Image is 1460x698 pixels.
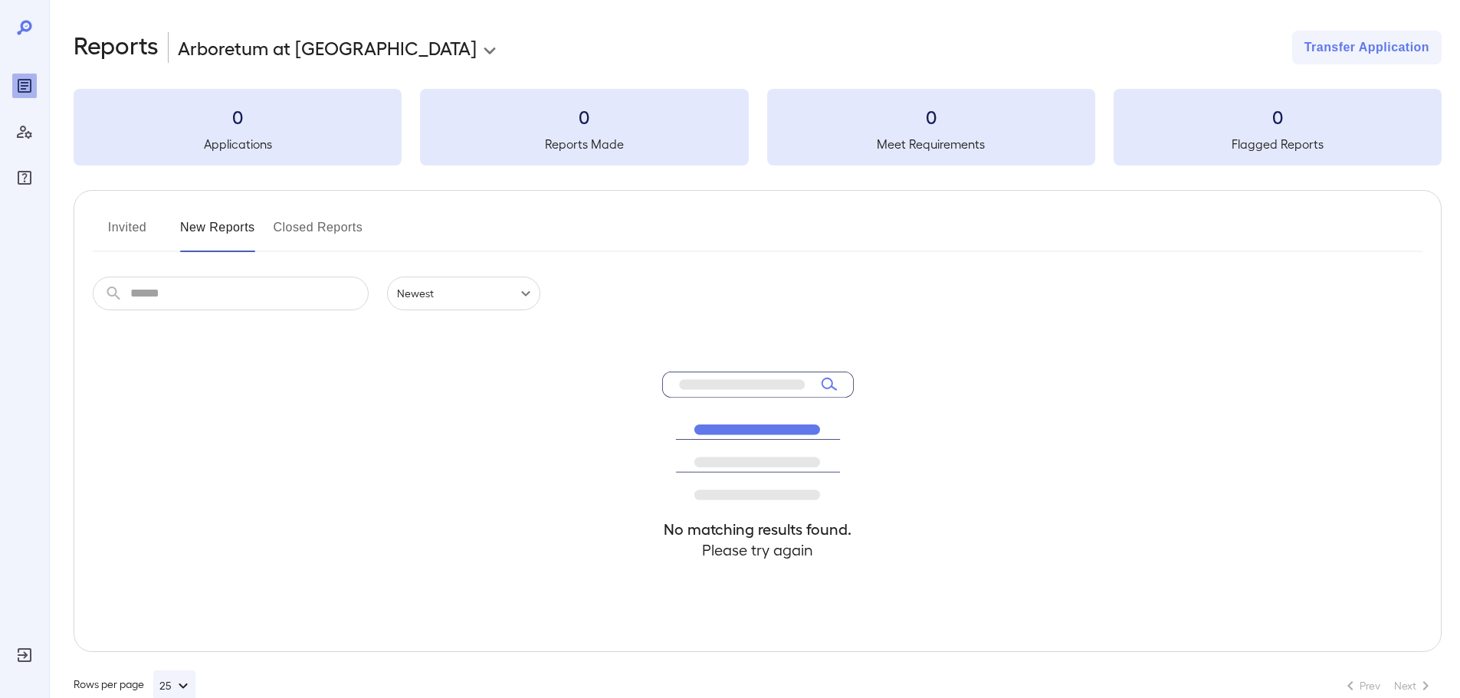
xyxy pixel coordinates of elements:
[1114,104,1442,129] h3: 0
[12,643,37,667] div: Log Out
[74,89,1442,165] summary: 0Applications0Reports Made0Meet Requirements0Flagged Reports
[662,539,854,560] h4: Please try again
[74,135,402,153] h5: Applications
[74,104,402,129] h3: 0
[180,215,255,252] button: New Reports
[767,135,1095,153] h5: Meet Requirements
[12,120,37,144] div: Manage Users
[274,215,363,252] button: Closed Reports
[1114,135,1442,153] h5: Flagged Reports
[93,215,162,252] button: Invited
[387,277,540,310] div: Newest
[420,104,748,129] h3: 0
[74,31,159,64] h2: Reports
[662,519,854,539] h4: No matching results found.
[1334,673,1442,698] nav: pagination navigation
[178,35,477,60] p: Arboretum at [GEOGRAPHIC_DATA]
[420,135,748,153] h5: Reports Made
[767,104,1095,129] h3: 0
[12,165,37,190] div: FAQ
[1292,31,1442,64] button: Transfer Application
[12,74,37,98] div: Reports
